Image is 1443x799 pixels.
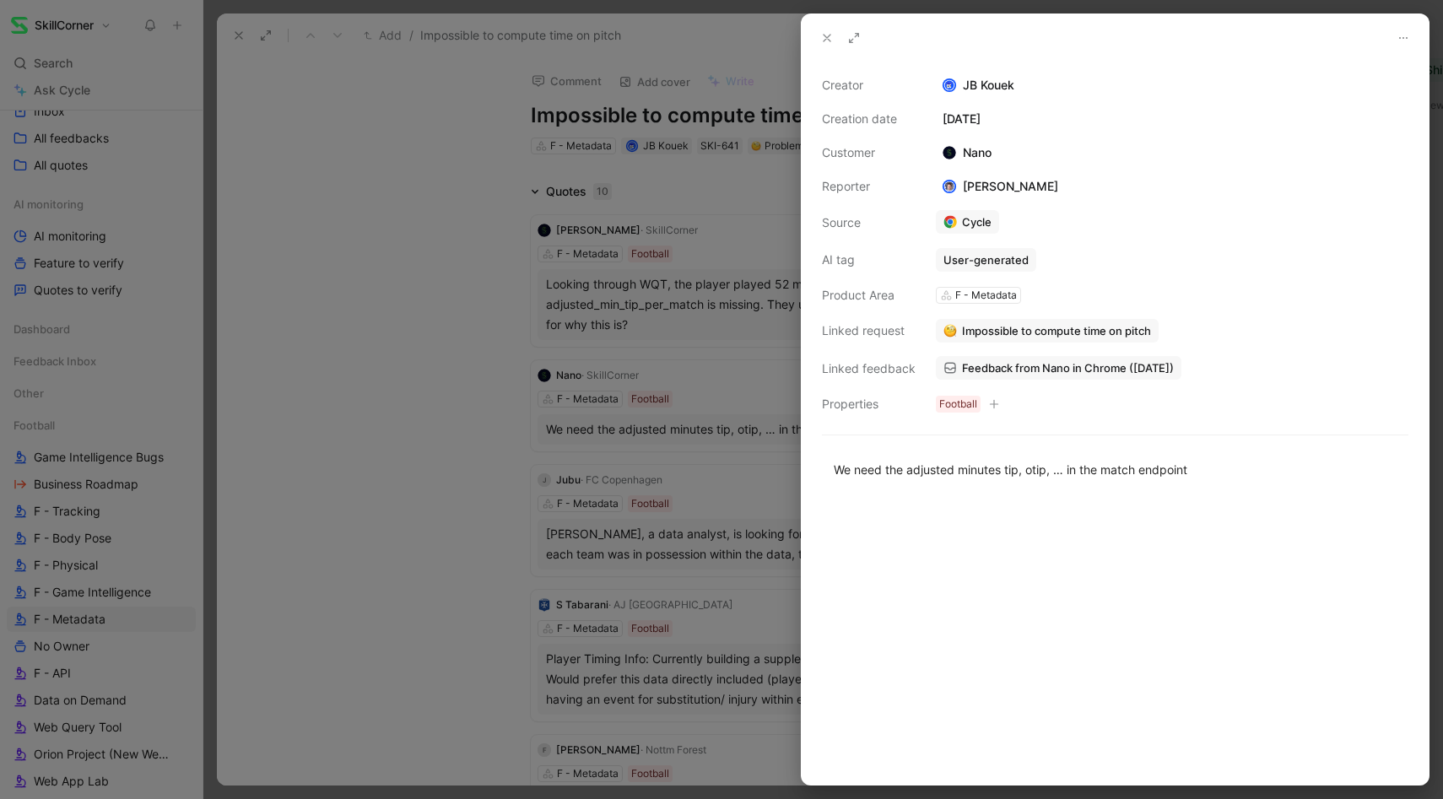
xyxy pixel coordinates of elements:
div: User-generated [943,252,1029,267]
img: avatar [944,181,955,192]
div: AI tag [822,250,916,270]
div: Customer [822,143,916,163]
a: Feedback from Nano in Chrome ([DATE]) [936,356,1181,380]
div: Football [939,396,977,413]
div: Creator [822,75,916,95]
div: JB Kouek [936,75,1408,95]
div: [PERSON_NAME] [936,176,1065,197]
div: F - Metadata [955,287,1017,304]
img: 🧐 [943,324,957,337]
div: Linked request [822,321,916,341]
a: Cycle [936,210,999,234]
div: Reporter [822,176,916,197]
div: Linked feedback [822,359,916,379]
div: Nano [936,143,998,163]
button: 🧐Impossible to compute time on pitch [936,319,1159,343]
div: [DATE] [936,109,1408,129]
span: Impossible to compute time on pitch [962,323,1151,338]
img: avatar [944,80,955,91]
div: Source [822,213,916,233]
span: Feedback from Nano in Chrome ([DATE]) [962,360,1174,375]
div: Product Area [822,285,916,305]
div: Properties [822,394,916,414]
img: logo [943,146,956,159]
div: Creation date [822,109,916,129]
div: We need the adjusted minutes tip, otip, … in the match endpoint [834,461,1397,478]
